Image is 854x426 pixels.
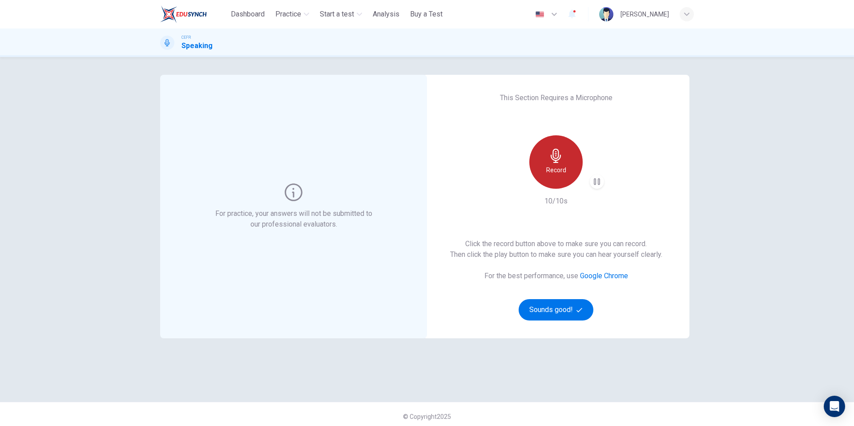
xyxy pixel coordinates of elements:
h6: Record [546,165,566,175]
div: Open Intercom Messenger [824,396,845,417]
h6: For practice, your answers will not be submitted to our professional evaluators. [213,208,374,230]
button: Record [529,135,583,189]
h6: 10/10s [544,196,568,207]
div: [PERSON_NAME] [620,9,669,20]
img: Profile picture [599,7,613,21]
span: CEFR [181,34,191,41]
img: en [534,11,545,18]
span: Dashboard [231,9,265,20]
a: ELTC logo [160,5,227,23]
button: Practice [272,6,313,22]
button: Dashboard [227,6,268,22]
span: Start a test [320,9,354,20]
h6: For the best performance, use [484,271,628,281]
a: Google Chrome [580,272,628,280]
img: ELTC logo [160,5,207,23]
button: Start a test [316,6,366,22]
h6: Click the record button above to make sure you can record. Then click the play button to make sur... [450,239,662,260]
span: Analysis [373,9,399,20]
h6: This Section Requires a Microphone [500,93,612,103]
button: Sounds good! [519,299,593,321]
span: © Copyright 2025 [403,413,451,420]
span: Practice [275,9,301,20]
span: Buy a Test [410,9,443,20]
button: Buy a Test [407,6,446,22]
button: Analysis [369,6,403,22]
h1: Speaking [181,41,213,51]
